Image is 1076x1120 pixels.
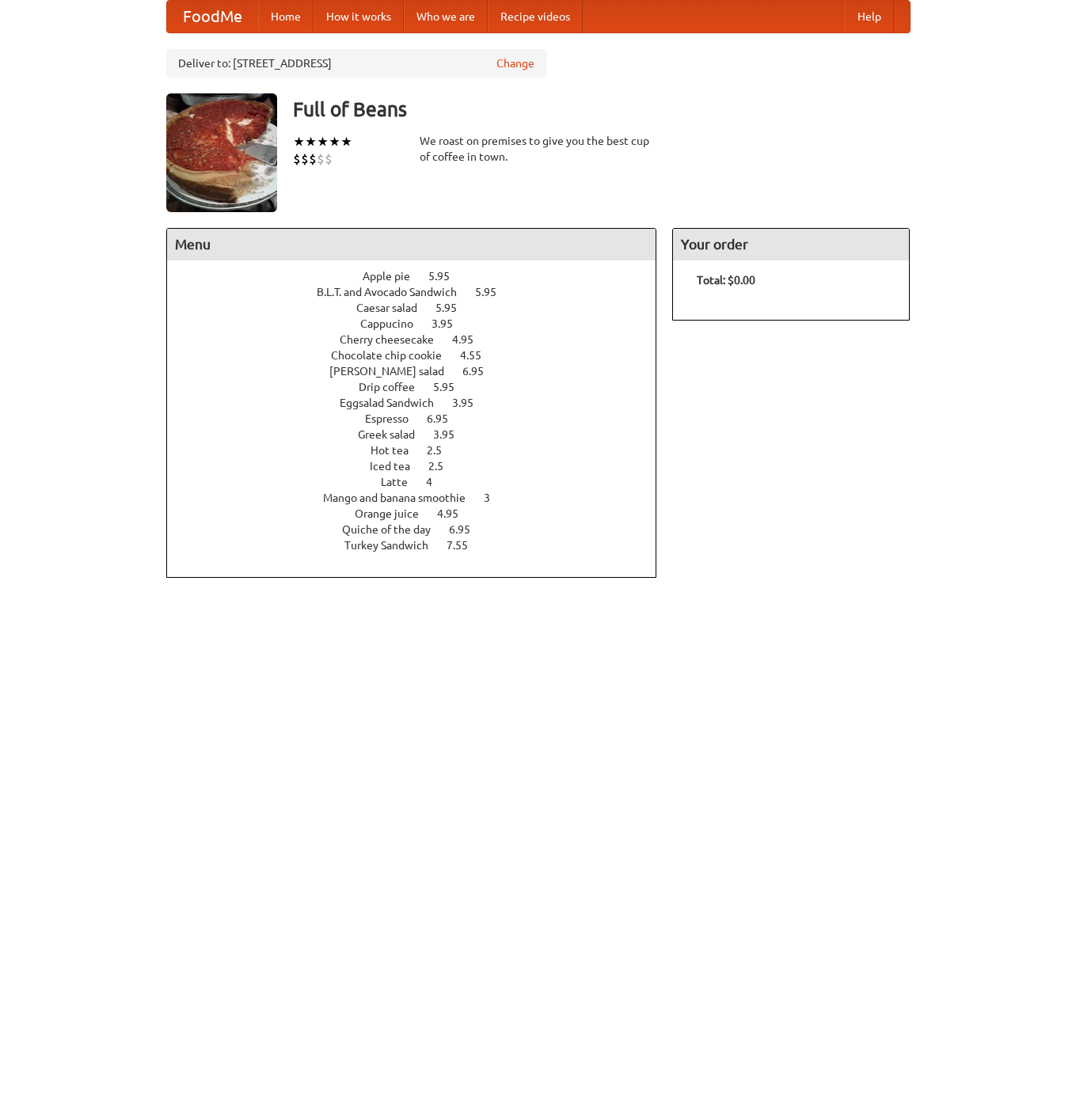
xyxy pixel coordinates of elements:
li: ★ [317,133,329,150]
span: Latte [381,476,424,488]
span: [PERSON_NAME] salad [329,365,460,378]
span: 6.95 [427,412,464,425]
span: Turkey Sandwich [344,539,444,552]
span: 5.95 [435,302,473,314]
span: Drip coffee [359,381,431,393]
div: We roast on premises to give you the best cup of coffee in town. [420,133,657,165]
span: 6.95 [449,523,486,536]
span: 5.95 [428,270,466,283]
a: Latte 4 [381,476,462,488]
a: Drip coffee 5.95 [359,381,484,393]
span: Apple pie [363,270,426,283]
span: 7.55 [447,539,484,552]
li: ★ [305,133,317,150]
b: Total: $0.00 [697,274,755,287]
div: Deliver to: [STREET_ADDRESS] [166,49,546,78]
span: Cherry cheesecake [340,333,450,346]
a: Change [496,55,534,71]
span: 2.5 [428,460,459,473]
a: Espresso 6.95 [365,412,477,425]
li: $ [309,150,317,168]
span: Cappucino [360,317,429,330]
span: Eggsalad Sandwich [340,397,450,409]
li: $ [325,150,333,168]
a: Chocolate chip cookie 4.55 [331,349,511,362]
span: 3 [484,492,506,504]
a: Who we are [404,1,488,32]
span: Caesar salad [356,302,433,314]
li: ★ [329,133,340,150]
a: Recipe videos [488,1,583,32]
a: Eggsalad Sandwich 3.95 [340,397,503,409]
a: Mango and banana smoothie 3 [323,492,519,504]
h4: Menu [167,229,656,260]
span: 5.95 [433,381,470,393]
span: Chocolate chip cookie [331,349,458,362]
span: 3.95 [452,397,489,409]
span: Hot tea [371,444,424,457]
a: Caesar salad 5.95 [356,302,486,314]
span: Orange juice [355,507,435,520]
li: ★ [340,133,352,150]
a: Home [258,1,314,32]
a: [PERSON_NAME] salad 6.95 [329,365,513,378]
span: Espresso [365,412,424,425]
a: Turkey Sandwich 7.55 [344,539,497,552]
span: 4.95 [437,507,474,520]
span: 3.95 [433,428,470,441]
a: Hot tea 2.5 [371,444,471,457]
li: $ [317,150,325,168]
a: FoodMe [167,1,258,32]
span: Greek salad [358,428,431,441]
span: Quiche of the day [342,523,447,536]
a: Greek salad 3.95 [358,428,484,441]
h4: Your order [673,229,909,260]
a: Quiche of the day 6.95 [342,523,500,536]
a: Cappucino 3.95 [360,317,482,330]
a: B.L.T. and Avocado Sandwich 5.95 [317,286,526,298]
li: $ [293,150,301,168]
span: 4.55 [460,349,497,362]
li: $ [301,150,309,168]
h3: Full of Beans [293,93,911,125]
a: Iced tea 2.5 [370,460,473,473]
span: 6.95 [462,365,500,378]
span: 3.95 [432,317,469,330]
span: 4 [426,476,448,488]
a: Help [845,1,894,32]
span: 5.95 [475,286,512,298]
a: Apple pie 5.95 [363,270,479,283]
span: B.L.T. and Avocado Sandwich [317,286,473,298]
span: 2.5 [427,444,458,457]
a: How it works [314,1,404,32]
span: Mango and banana smoothie [323,492,481,504]
a: Orange juice 4.95 [355,507,488,520]
span: Iced tea [370,460,426,473]
a: Cherry cheesecake 4.95 [340,333,503,346]
img: angular.jpg [166,93,277,212]
li: ★ [293,133,305,150]
span: 4.95 [452,333,489,346]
